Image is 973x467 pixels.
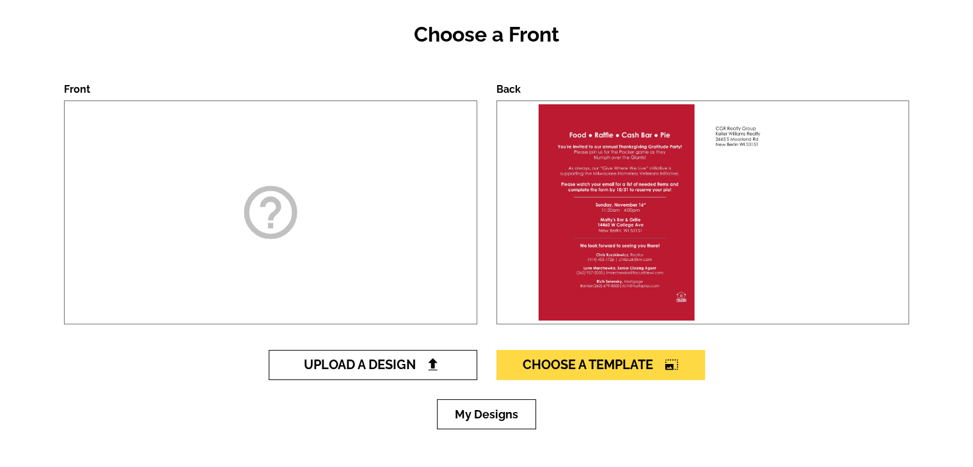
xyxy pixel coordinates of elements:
a: My Designs [437,399,536,429]
i: help_outline [239,180,303,244]
img: large-thumb.jpg [535,101,871,324]
label: Back [496,83,521,95]
img: file-upload-black.png [426,358,439,371]
span: Upload A Design [304,357,441,372]
label: Front [64,83,90,95]
a: Upload A Design [269,350,477,380]
h2: Choose a Front [64,22,909,47]
i: photo_size_select_large [665,358,679,371]
a: Choose A Templatephoto_size_select_large [496,350,705,380]
span: Choose A Template [523,357,679,372]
